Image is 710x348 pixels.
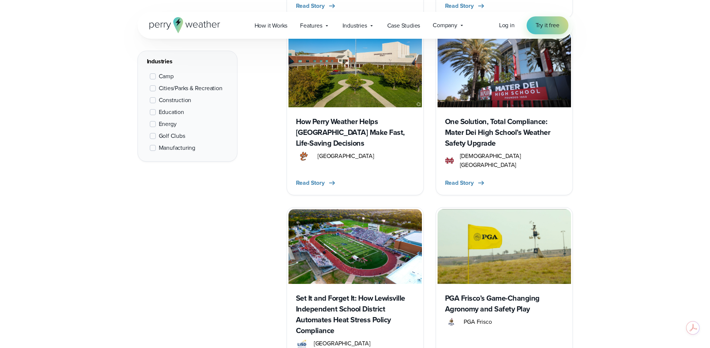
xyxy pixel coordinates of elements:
[387,21,420,30] span: Case Studies
[433,21,457,30] span: Company
[159,132,185,140] span: Golf Clubs
[159,84,223,93] span: Cities/Parks & Recreation
[536,21,559,30] span: Try it free
[300,21,322,30] span: Features
[445,1,486,10] button: Read Story
[296,1,325,10] span: Read Story
[343,21,367,30] span: Industries
[445,1,474,10] span: Read Story
[436,30,573,195] a: One Solution, Total Compliance: Mater Dei High School’s Weather Safety Upgrade [DEMOGRAPHIC_DATA]...
[296,339,308,348] img: Lewisville ISD logo
[381,18,427,33] a: Case Studies
[159,96,192,105] span: Construction
[287,30,424,195] a: How Perry Weather Helps [GEOGRAPHIC_DATA] Make Fast, Life-Saving Decisions [GEOGRAPHIC_DATA] Read...
[296,178,337,187] button: Read Story
[159,108,184,117] span: Education
[445,317,458,326] img: PGA-Frisco.svg
[445,178,474,187] span: Read Story
[296,116,414,149] h3: How Perry Weather Helps [GEOGRAPHIC_DATA] Make Fast, Life-Saving Decisions
[248,18,294,33] a: How it Works
[147,57,228,66] div: Industries
[255,21,288,30] span: How it Works
[314,339,370,348] span: [GEOGRAPHIC_DATA]
[288,209,422,284] img: Lewisville independent
[445,116,564,149] h3: One Solution, Total Compliance: Mater Dei High School’s Weather Safety Upgrade
[460,152,564,170] span: [DEMOGRAPHIC_DATA][GEOGRAPHIC_DATA]
[318,152,374,161] span: [GEOGRAPHIC_DATA]
[296,293,414,336] h3: Set It and Forget It: How Lewisville Independent School District Automates Heat Stress Policy Com...
[159,72,174,81] span: Camp
[296,178,325,187] span: Read Story
[445,178,486,187] button: Read Story
[527,16,568,34] a: Try it free
[499,21,515,29] span: Log in
[464,317,492,326] span: PGA Frisco
[296,1,337,10] button: Read Story
[159,120,177,129] span: Energy
[445,293,564,314] h3: PGA Frisco’s Game-Changing Agronomy and Safety Play
[499,21,515,30] a: Log in
[159,143,195,152] span: Manufacturing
